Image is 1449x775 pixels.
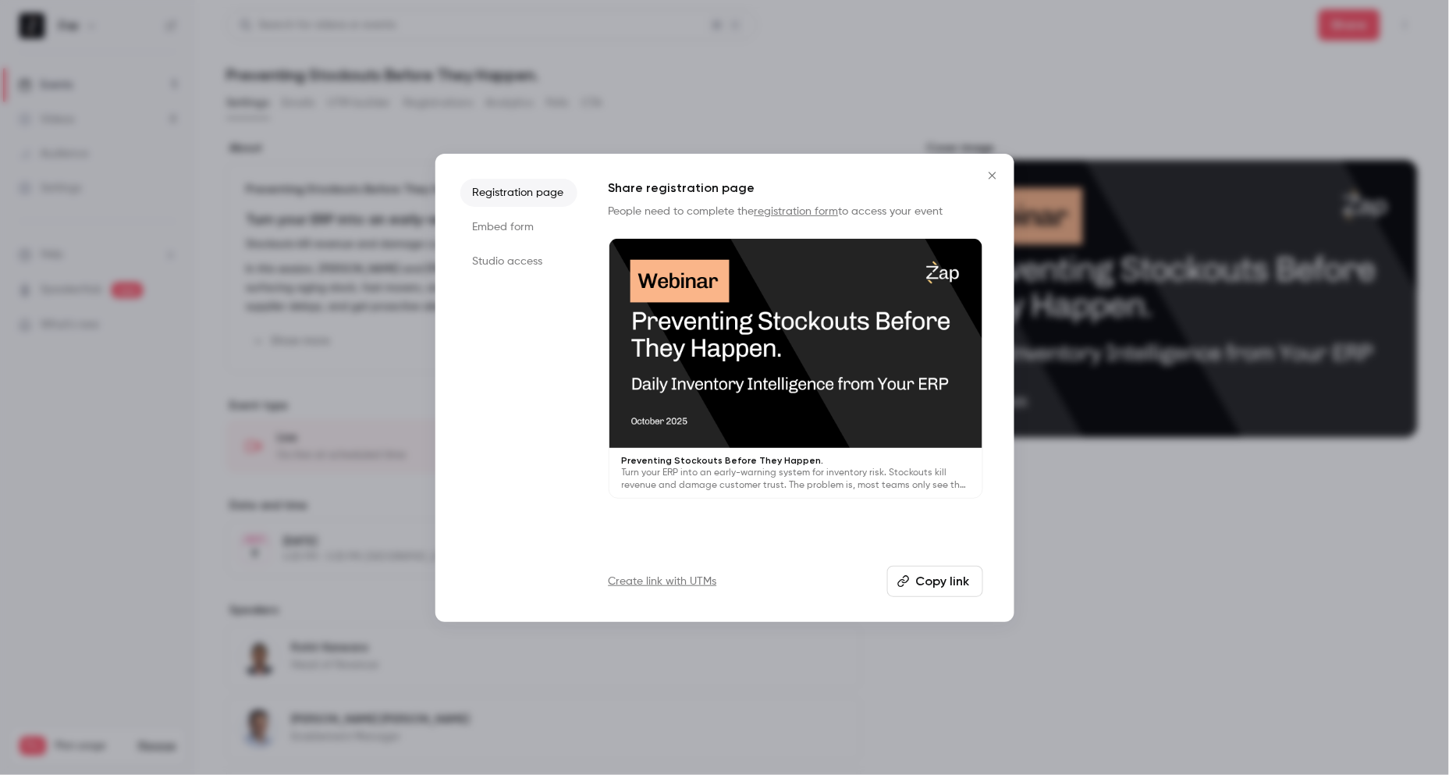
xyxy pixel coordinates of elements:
[609,238,983,499] a: Preventing Stockouts Before They Happen.Turn your ERP into an early-warning system for inventory ...
[609,204,983,219] p: People need to complete the to access your event
[887,566,983,597] button: Copy link
[622,454,970,467] p: Preventing Stockouts Before They Happen.
[460,213,577,241] li: Embed form
[755,206,839,217] a: registration form
[622,467,970,492] p: Turn your ERP into an early-warning system for inventory risk. Stockouts kill revenue and damage ...
[609,574,717,589] a: Create link with UTMs
[977,160,1008,191] button: Close
[609,179,983,197] h1: Share registration page
[460,247,577,276] li: Studio access
[460,179,577,207] li: Registration page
